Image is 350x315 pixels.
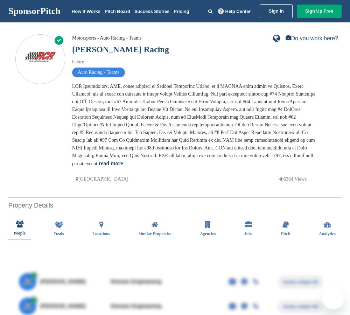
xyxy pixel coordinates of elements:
[72,58,317,66] div: Genre
[244,232,252,236] span: Jobs
[40,303,86,309] span: [PERSON_NAME]
[8,201,342,210] h2: Property Details
[19,269,331,294] a: JE [PERSON_NAME] Director Engineering Access contact info
[72,34,141,42] div: Motorsports - Auto Racing - Teams
[279,301,322,312] span: Access contact info
[217,7,252,15] a: Help Center
[8,7,61,16] a: SponsorPitch
[279,277,322,287] span: Access contact info
[72,68,125,77] span: Auto Racing - Teams
[110,303,215,309] div: Director Engineering
[72,45,169,54] a: [PERSON_NAME] Racing
[110,279,215,285] div: Director Engineering
[297,5,342,18] a: Sign Up Free
[286,36,338,41] a: Do you work here?
[319,232,336,236] span: Analytics
[279,175,307,183] p: 6364 Views
[92,232,110,236] span: Locations
[134,9,169,14] a: Success Stories
[76,175,128,183] p: [GEOGRAPHIC_DATA]
[98,160,123,166] a: read more
[72,83,317,168] div: LOR Ipsumdolors, AME, conse adipisci el Seddoei Temporinc Utlabo, et d MAGNAA enim admin ve Quisn...
[200,232,216,236] span: Agencies
[281,232,290,236] span: Pitch
[19,297,36,315] span: JE
[19,273,36,290] span: JE
[139,232,171,236] span: Similar Properties
[72,9,100,14] a: How It Works
[322,287,344,309] iframe: Button to launch messaging window
[54,232,64,236] span: Deals
[14,231,26,235] span: People
[16,37,65,82] img: Sponsorpitch & Richard Childress Racing
[40,279,86,285] span: [PERSON_NAME]
[105,9,130,14] a: Pitch Board
[260,4,292,18] a: Sign In
[174,9,189,14] a: Pricing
